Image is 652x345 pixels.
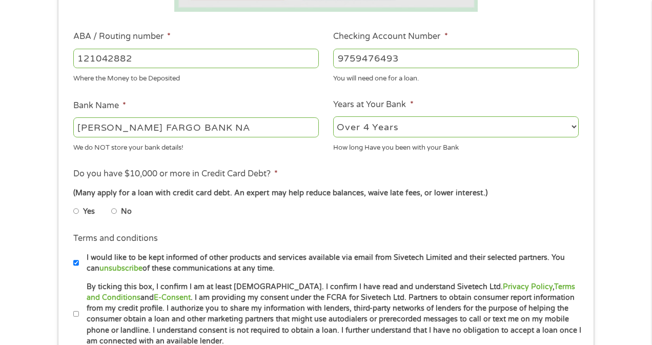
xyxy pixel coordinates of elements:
input: 263177916 [73,49,319,68]
label: Do you have $10,000 or more in Credit Card Debt? [73,169,278,179]
a: unsubscribe [99,264,142,273]
label: Bank Name [73,100,126,111]
div: You will need one for a loan. [333,70,579,84]
div: We do NOT store your bank details! [73,139,319,153]
label: ABA / Routing number [73,31,171,42]
div: Where the Money to be Deposited [73,70,319,84]
a: Terms and Conditions [87,282,575,302]
label: Terms and conditions [73,233,158,244]
label: I would like to be kept informed of other products and services available via email from Sivetech... [79,252,582,274]
div: (Many apply for a loan with credit card debt. An expert may help reduce balances, waive late fees... [73,188,579,199]
a: E-Consent [154,293,191,302]
label: No [121,206,132,217]
label: Checking Account Number [333,31,447,42]
div: How long Have you been with your Bank [333,139,579,153]
label: Yes [83,206,95,217]
label: Years at Your Bank [333,99,413,110]
a: Privacy Policy [503,282,553,291]
input: 345634636 [333,49,579,68]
